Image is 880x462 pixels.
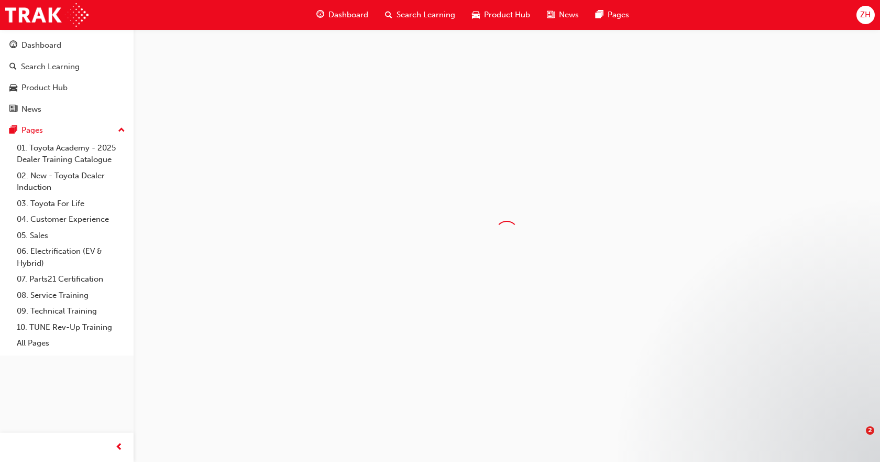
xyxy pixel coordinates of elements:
button: ZH [856,6,875,24]
span: prev-icon [115,441,123,454]
a: 03. Toyota For Life [13,196,129,212]
span: guage-icon [9,41,17,50]
a: 08. Service Training [13,287,129,304]
a: 01. Toyota Academy - 2025 Dealer Training Catalogue [13,140,129,168]
div: Product Hub [21,82,68,94]
div: Search Learning [21,61,80,73]
img: Trak [5,3,89,27]
a: 06. Electrification (EV & Hybrid) [13,243,129,271]
span: search-icon [9,62,17,72]
span: 2 [866,426,874,435]
span: News [559,9,579,21]
span: search-icon [385,8,392,22]
span: pages-icon [596,8,603,22]
a: News [4,100,129,119]
a: car-iconProduct Hub [464,4,538,26]
span: Pages [608,9,629,21]
a: 04. Customer Experience [13,211,129,228]
span: pages-icon [9,126,17,135]
a: news-iconNews [538,4,587,26]
a: search-iconSearch Learning [377,4,464,26]
span: guage-icon [316,8,324,22]
span: ZH [860,9,871,21]
a: 10. TUNE Rev-Up Training [13,319,129,336]
a: All Pages [13,335,129,351]
span: car-icon [9,83,17,93]
a: 02. New - Toyota Dealer Induction [13,168,129,196]
span: Dashboard [328,9,368,21]
div: Dashboard [21,39,61,51]
a: Dashboard [4,36,129,55]
a: guage-iconDashboard [308,4,377,26]
span: Product Hub [484,9,530,21]
span: up-icon [118,124,125,137]
iframe: Intercom live chat [844,426,870,452]
span: Search Learning [397,9,455,21]
span: news-icon [547,8,555,22]
a: 07. Parts21 Certification [13,271,129,287]
button: Pages [4,121,129,140]
div: News [21,103,41,115]
a: 09. Technical Training [13,303,129,319]
span: news-icon [9,105,17,114]
a: Search Learning [4,57,129,77]
button: DashboardSearch LearningProduct HubNews [4,34,129,121]
div: Pages [21,124,43,136]
a: Product Hub [4,78,129,98]
a: pages-iconPages [587,4,637,26]
span: car-icon [472,8,480,22]
a: 05. Sales [13,228,129,244]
